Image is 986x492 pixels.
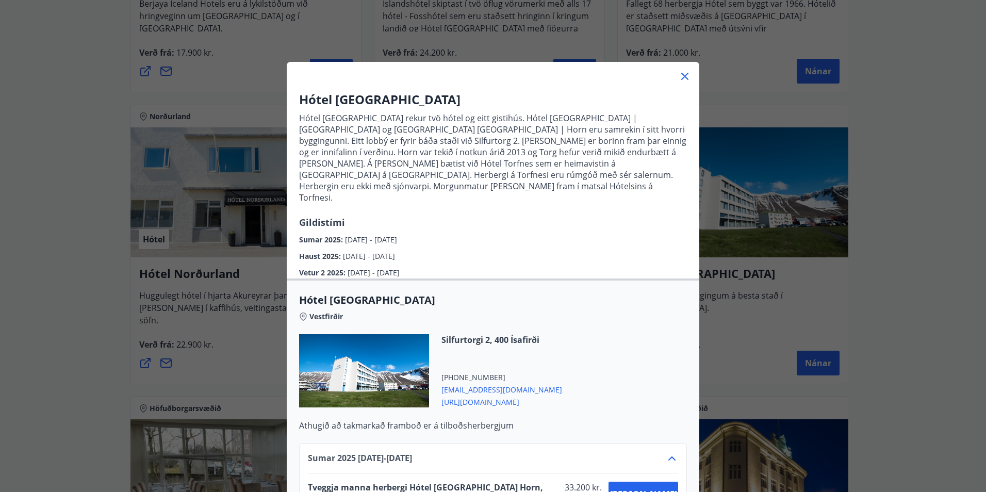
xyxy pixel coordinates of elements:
[441,372,562,383] span: [PHONE_NUMBER]
[309,311,343,322] span: Vestfirðir
[441,334,562,346] span: Silfurtorgi 2, 400 Ísafirði
[299,91,687,108] h3: Hótel [GEOGRAPHIC_DATA]
[299,251,343,261] span: Haust 2025 :
[299,235,345,244] span: Sumar 2025 :
[299,112,687,203] p: Hótel [GEOGRAPHIC_DATA] rekur tvö hótel og eitt gistihús. Hótel [GEOGRAPHIC_DATA] | [GEOGRAPHIC_D...
[299,420,687,431] p: Athugið að takmarkað framboð er á tilboðsherbergjum
[345,235,397,244] span: [DATE] - [DATE]
[343,251,395,261] span: [DATE] - [DATE]
[299,268,348,277] span: Vetur 2 2025 :
[441,395,562,407] span: [URL][DOMAIN_NAME]
[308,452,412,465] span: Sumar 2025 [DATE] - [DATE]
[348,268,400,277] span: [DATE] - [DATE]
[299,293,687,307] span: Hótel [GEOGRAPHIC_DATA]
[441,383,562,395] span: [EMAIL_ADDRESS][DOMAIN_NAME]
[299,216,345,228] span: Gildistími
